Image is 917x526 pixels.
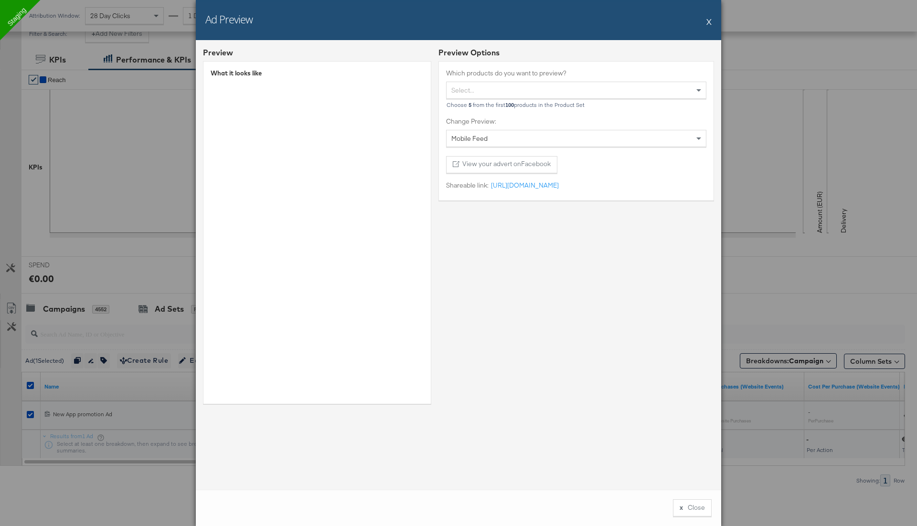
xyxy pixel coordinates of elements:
[203,47,233,58] div: Preview
[205,12,253,26] h2: Ad Preview
[446,69,706,78] label: Which products do you want to preview?
[489,181,559,190] a: [URL][DOMAIN_NAME]
[446,181,489,190] label: Shareable link:
[451,134,488,143] span: Mobile Feed
[211,69,424,78] div: What it looks like
[706,12,712,31] button: X
[446,102,706,108] div: Choose from the first products in the Product Set
[447,82,706,98] div: Select...
[505,101,514,108] b: 100
[446,156,557,173] button: View your advert onFacebook
[673,499,712,516] button: xClose
[469,101,471,108] b: 5
[680,503,683,512] div: x
[438,47,714,58] div: Preview Options
[446,117,706,126] label: Change Preview:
